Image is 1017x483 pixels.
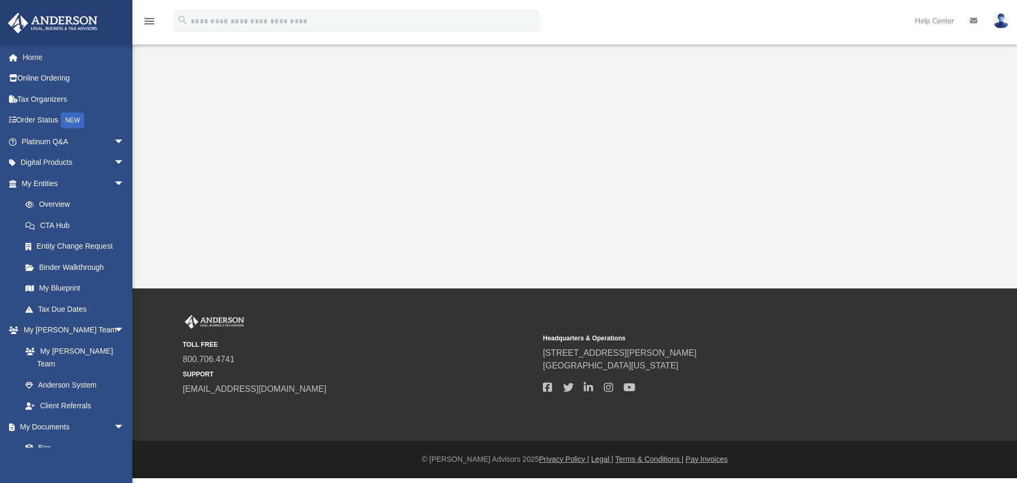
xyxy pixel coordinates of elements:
i: menu [143,15,156,28]
a: My [PERSON_NAME] Team [15,340,130,374]
a: Overview [15,194,140,215]
a: My [PERSON_NAME] Teamarrow_drop_down [7,320,135,341]
span: arrow_drop_down [114,320,135,341]
a: Online Ordering [7,68,140,89]
small: Headquarters & Operations [543,333,896,343]
span: arrow_drop_down [114,131,135,153]
a: Anderson System [15,374,135,396]
a: Tax Due Dates [15,298,140,320]
a: Entity Change Request [15,236,140,257]
a: menu [143,20,156,28]
a: Platinum Q&Aarrow_drop_down [7,131,140,152]
a: Terms & Conditions | [615,455,684,463]
span: arrow_drop_down [114,416,135,438]
a: Legal | [591,455,613,463]
a: Binder Walkthrough [15,257,140,278]
a: CTA Hub [15,215,140,236]
small: SUPPORT [183,370,536,379]
a: [STREET_ADDRESS][PERSON_NAME] [543,348,697,357]
a: Box [15,437,130,459]
img: User Pic [993,13,1009,29]
div: © [PERSON_NAME] Advisors 2025 [132,454,1017,465]
a: Client Referrals [15,396,135,417]
a: Pay Invoices [685,455,727,463]
a: My Entitiesarrow_drop_down [7,173,140,194]
small: TOLL FREE [183,340,536,349]
a: Digital Productsarrow_drop_down [7,152,140,173]
a: Home [7,47,140,68]
a: Order StatusNEW [7,110,140,131]
a: My Blueprint [15,278,135,299]
i: search [177,14,189,26]
span: arrow_drop_down [114,173,135,195]
img: Anderson Advisors Platinum Portal [5,13,101,33]
a: Tax Organizers [7,89,140,110]
img: Anderson Advisors Platinum Portal [183,315,246,329]
a: Privacy Policy | [539,455,590,463]
span: arrow_drop_down [114,152,135,174]
a: 800.706.4741 [183,355,235,364]
a: My Documentsarrow_drop_down [7,416,135,437]
div: NEW [61,112,84,128]
a: [EMAIL_ADDRESS][DOMAIN_NAME] [183,384,326,393]
a: [GEOGRAPHIC_DATA][US_STATE] [543,361,679,370]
